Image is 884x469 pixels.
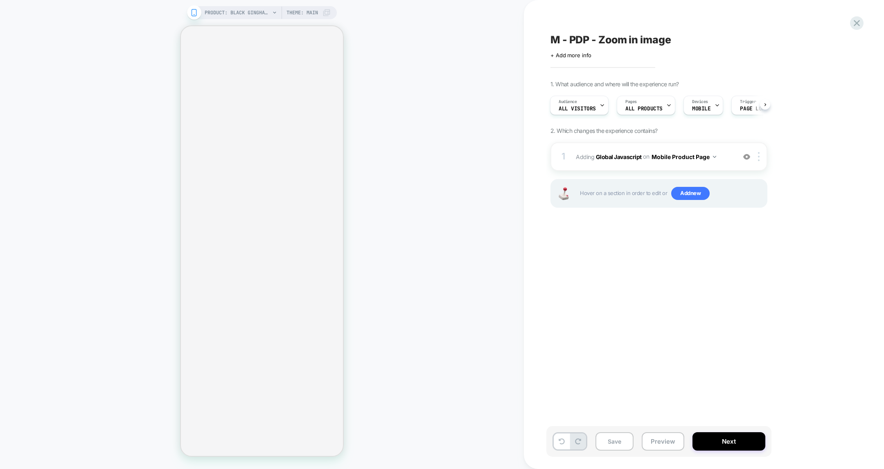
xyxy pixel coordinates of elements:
[559,99,577,105] span: Audience
[625,106,663,112] span: ALL PRODUCTS
[692,432,765,451] button: Next
[205,6,270,19] span: PRODUCT: Black Gingham Sleeveless Tiered Charlie Midi Dress [d250457blk]
[559,148,568,165] div: 1
[671,187,710,200] span: Add new
[596,153,642,160] b: Global Javascript
[642,432,684,451] button: Preview
[743,153,750,160] img: crossed eye
[550,81,679,88] span: 1. What audience and where will the experience run?
[550,34,671,46] span: M - PDP - Zoom in image
[740,99,756,105] span: Trigger
[758,152,760,161] img: close
[550,127,657,134] span: 2. Which changes the experience contains?
[625,99,637,105] span: Pages
[740,106,768,112] span: Page Load
[559,106,596,112] span: All Visitors
[713,156,716,158] img: down arrow
[692,106,710,112] span: MOBILE
[643,151,649,162] span: on
[652,151,716,163] button: Mobile Product Page
[550,52,591,58] span: + Add more info
[576,151,732,163] span: Adding
[692,99,708,105] span: Devices
[555,187,572,200] img: Joystick
[580,187,762,200] span: Hover on a section in order to edit or
[286,6,318,19] span: Theme: MAIN
[595,432,634,451] button: Save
